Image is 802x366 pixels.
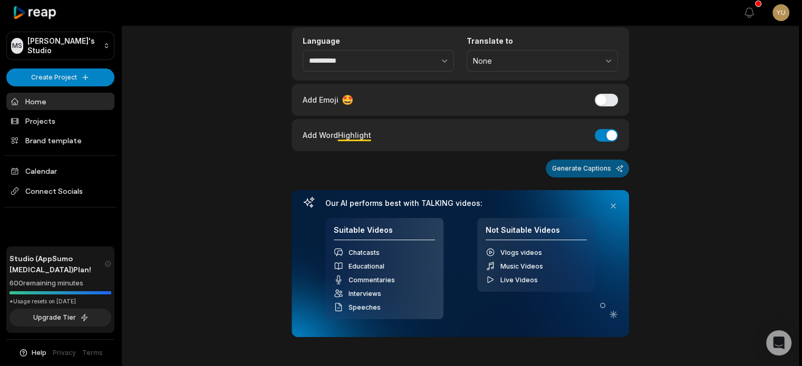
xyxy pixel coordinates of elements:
div: Open Intercom Messenger [766,330,791,355]
div: *Usage resets on [DATE] [9,298,111,305]
h4: Suitable Videos [334,225,435,241]
a: Home [6,93,114,110]
span: Help [32,348,46,358]
button: None [467,50,618,72]
span: Live Videos [500,276,538,284]
span: Highlight [338,131,371,140]
a: Projects [6,112,114,130]
button: Generate Captions [546,160,629,177]
h3: Our AI performs best with TALKING videos: [325,199,595,208]
p: [PERSON_NAME]'s Studio [27,36,99,55]
span: Commentaries [349,276,395,284]
span: 🤩 [342,93,353,107]
a: Terms [82,348,103,358]
button: Upgrade Tier [9,309,111,327]
span: Music Videos [500,262,543,270]
div: MS [11,38,23,54]
span: Speeches [349,303,381,311]
a: Calendar [6,162,114,180]
span: None [473,56,597,66]
span: Interviews [349,290,381,298]
button: Help [18,348,46,358]
div: 600 remaining minutes [9,278,111,289]
span: Add Emoji [303,94,339,105]
span: Educational [349,262,384,270]
h4: Not Suitable Videos [486,225,587,241]
label: Language [303,36,454,46]
a: Privacy [53,348,76,358]
span: Chatcasts [349,249,380,256]
div: Add Word [303,128,371,142]
a: Brand template [6,132,114,149]
label: Translate to [467,36,618,46]
span: Connect Socials [6,182,114,201]
span: Studio (AppSumo [MEDICAL_DATA]) Plan! [9,253,104,275]
button: Create Project [6,68,114,86]
span: Vlogs videos [500,249,542,256]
